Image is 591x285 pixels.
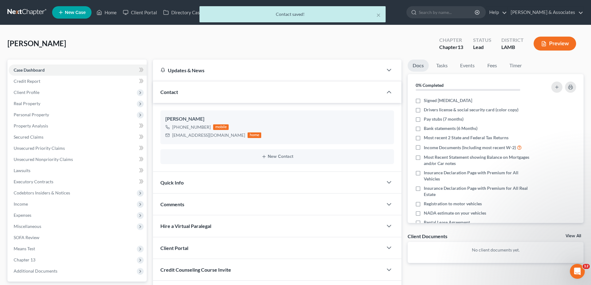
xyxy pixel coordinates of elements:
span: [PERSON_NAME] [7,39,66,48]
span: Contact [160,89,178,95]
span: Unsecured Priority Claims [14,145,65,151]
span: Rental Lease Agreement [424,219,470,225]
div: LAMB [501,44,524,51]
a: Timer [504,60,527,72]
span: Expenses [14,212,31,218]
div: [PHONE_NUMBER] [172,124,211,130]
div: Chapter [439,44,463,51]
span: Real Property [14,101,40,106]
span: Lawsuits [14,168,30,173]
span: Credit Counseling Course Invite [160,267,231,273]
a: Docs [408,60,429,72]
button: × [376,11,381,19]
span: NADA estimate on your vehicles [424,210,486,216]
div: [EMAIL_ADDRESS][DOMAIN_NAME] [172,132,245,138]
iframe: Intercom live chat [570,264,585,279]
span: 13 [458,44,463,50]
a: Fees [482,60,502,72]
span: Chapter 13 [14,257,35,262]
a: Property Analysis [9,120,147,131]
span: Insurance Declaration Page with Premium for All Vehicles [424,170,534,182]
div: Lead [473,44,491,51]
div: [PERSON_NAME] [165,115,389,123]
span: SOFA Review [14,235,39,240]
span: 12 [583,264,590,269]
span: Secured Claims [14,134,43,140]
a: Secured Claims [9,131,147,143]
span: Hire a Virtual Paralegal [160,223,211,229]
strong: 0% Completed [416,82,444,88]
span: Client Profile [14,90,39,95]
span: Income [14,201,28,207]
span: Personal Property [14,112,49,117]
span: Comments [160,201,184,207]
div: Updates & News [160,67,375,73]
div: home [248,132,261,138]
span: Pay stubs (7 months) [424,116,463,122]
span: Executory Contracts [14,179,53,184]
span: Means Test [14,246,35,251]
span: Drivers license & social security card (color copy) [424,107,518,113]
a: Executory Contracts [9,176,147,187]
a: Credit Report [9,76,147,87]
div: Status [473,37,491,44]
span: Most Recent Statement showing Balance on Mortgages and/or Car notes [424,154,534,167]
a: Lawsuits [9,165,147,176]
div: Chapter [439,37,463,44]
p: No client documents yet. [413,247,579,253]
a: Tasks [431,60,453,72]
button: Preview [534,37,576,51]
a: Unsecured Priority Claims [9,143,147,154]
span: Quick Info [160,180,184,185]
span: Additional Documents [14,268,57,274]
span: Miscellaneous [14,224,41,229]
div: Client Documents [408,233,447,239]
span: Codebtors Insiders & Notices [14,190,70,195]
a: Case Dashboard [9,65,147,76]
span: Property Analysis [14,123,48,128]
button: New Contact [165,154,389,159]
a: Events [455,60,480,72]
a: Unsecured Nonpriority Claims [9,154,147,165]
span: Credit Report [14,78,40,84]
span: Income Documents (Including most recent W-2) [424,145,516,151]
span: Insurance Declaration Page with Premium for All Real Estate [424,185,534,198]
span: Registration to motor vehicles [424,201,482,207]
span: Signed [MEDICAL_DATA] [424,97,472,104]
div: mobile [213,124,229,130]
div: Contact saved! [204,11,381,17]
span: Client Portal [160,245,188,251]
span: Bank statements (6 Months) [424,125,477,131]
a: SOFA Review [9,232,147,243]
span: Case Dashboard [14,67,45,73]
span: Most recent 2 State and Federal Tax Returns [424,135,508,141]
div: District [501,37,524,44]
a: View All [566,234,581,238]
span: Unsecured Nonpriority Claims [14,157,73,162]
